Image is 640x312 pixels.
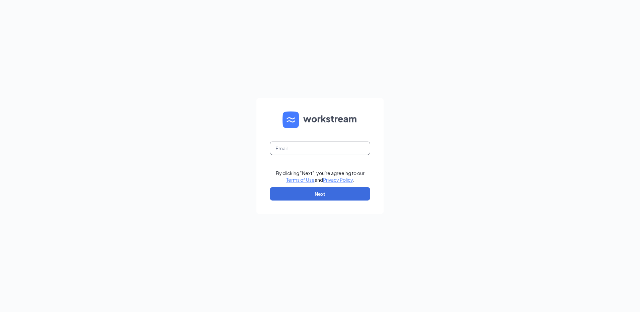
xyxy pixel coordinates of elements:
input: Email [270,142,370,155]
img: WS logo and Workstream text [283,111,357,128]
div: By clicking "Next", you're agreeing to our and . [276,170,365,183]
a: Privacy Policy [323,177,353,183]
button: Next [270,187,370,201]
a: Terms of Use [286,177,315,183]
